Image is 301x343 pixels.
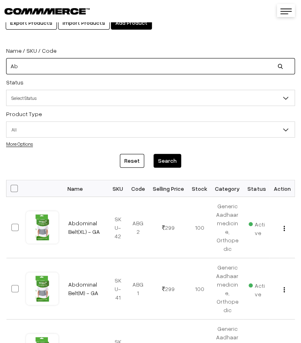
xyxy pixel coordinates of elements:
th: Category [211,180,243,197]
label: Status [6,78,24,86]
td: 100 [188,258,211,319]
a: Import Products [58,16,110,30]
td: SKU-42 [109,197,127,258]
a: Add Product [111,16,152,30]
span: Active [249,218,265,237]
th: Action [270,180,295,197]
td: Generic Aadhaar medicine, Orthopedic [211,197,243,258]
a: Abdominal Belt(XL) - GA [68,220,100,235]
img: Menu [284,226,285,231]
span: Active [249,279,265,298]
a: Abdominal Belt(M) - GA [68,281,98,296]
a: More Options [6,141,33,147]
td: 100 [188,197,211,258]
td: Generic Aadhaar medicine, Orthopedic [211,258,243,319]
span: Select Status [6,90,295,106]
button: Search [154,154,181,168]
img: Menu [284,287,285,292]
a: Reset [120,154,144,168]
td: ABG1 [127,258,149,319]
label: Name / SKU / Code [6,46,56,55]
td: 299 [149,258,188,319]
input: Name / SKU / Code [6,58,295,74]
td: SKU-41 [109,258,127,319]
th: Name [63,180,109,197]
span: All [6,121,295,138]
th: Status [244,180,270,197]
img: COMMMERCE [4,8,90,14]
th: SKU [109,180,127,197]
span: All [6,123,295,137]
th: Stock [188,180,211,197]
button: Export Products [6,16,57,30]
th: Selling Price [149,180,188,197]
span: Select Status [6,91,295,105]
td: 299 [149,197,188,258]
a: COMMMERCE [4,6,76,15]
th: Code [127,180,149,197]
td: ABG2 [127,197,149,258]
label: Product Type [6,110,42,118]
img: menu [280,9,292,14]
